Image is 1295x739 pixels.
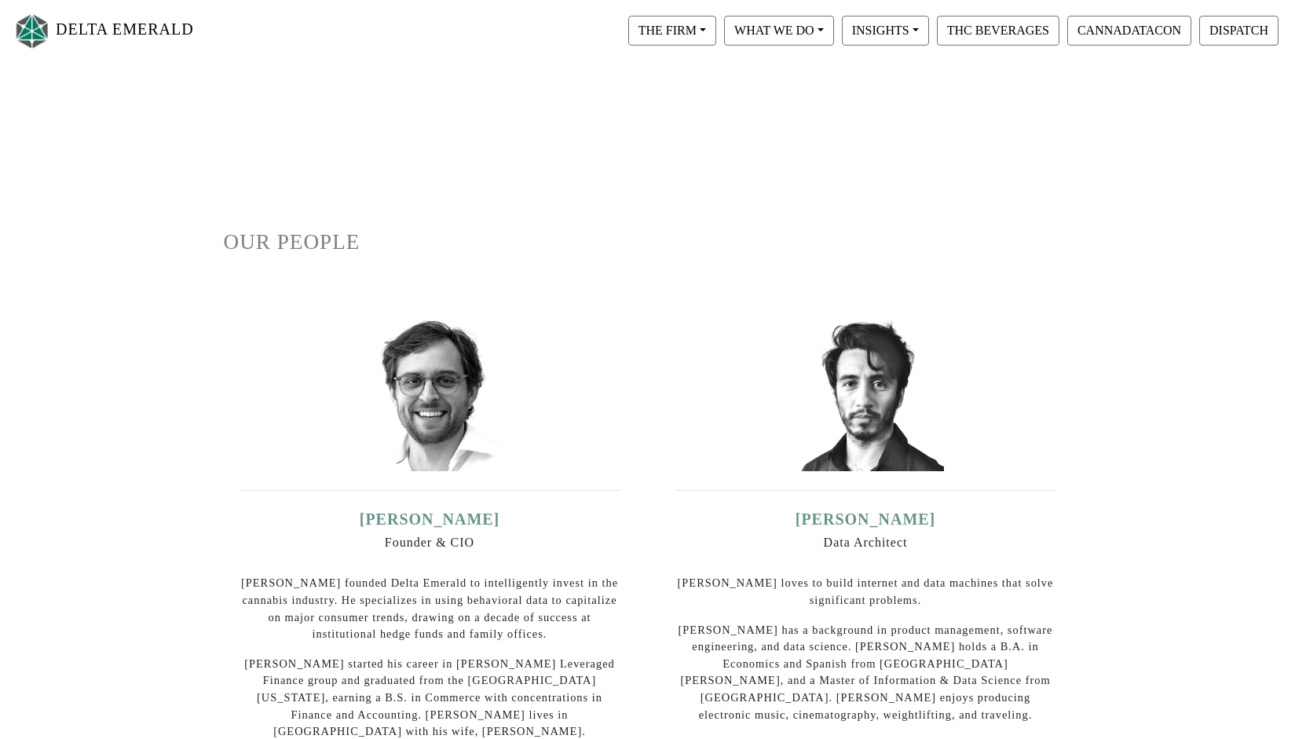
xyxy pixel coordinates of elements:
[933,23,1063,36] a: THC BEVERAGES
[1195,23,1282,36] a: DISPATCH
[842,16,929,46] button: INSIGHTS
[224,229,1072,255] h1: OUR PEOPLE
[787,314,944,471] img: david
[1067,16,1191,46] button: CANNADATACON
[240,535,620,550] h6: Founder & CIO
[351,314,508,471] img: ian
[240,575,620,642] p: [PERSON_NAME] founded Delta Emerald to intelligently invest in the cannabis industry. He speciali...
[675,575,1056,609] p: [PERSON_NAME] loves to build internet and data machines that solve significant problems.
[1063,23,1195,36] a: CANNADATACON
[796,510,936,528] a: [PERSON_NAME]
[937,16,1059,46] button: THC BEVERAGES
[13,6,194,56] a: DELTA EMERALD
[13,10,52,52] img: Logo
[675,535,1056,550] h6: Data Architect
[724,16,834,46] button: WHAT WE DO
[1199,16,1279,46] button: DISPATCH
[675,622,1056,724] p: [PERSON_NAME] has a background in product management, software engineering, and data science. [PE...
[360,510,500,528] a: [PERSON_NAME]
[628,16,716,46] button: THE FIRM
